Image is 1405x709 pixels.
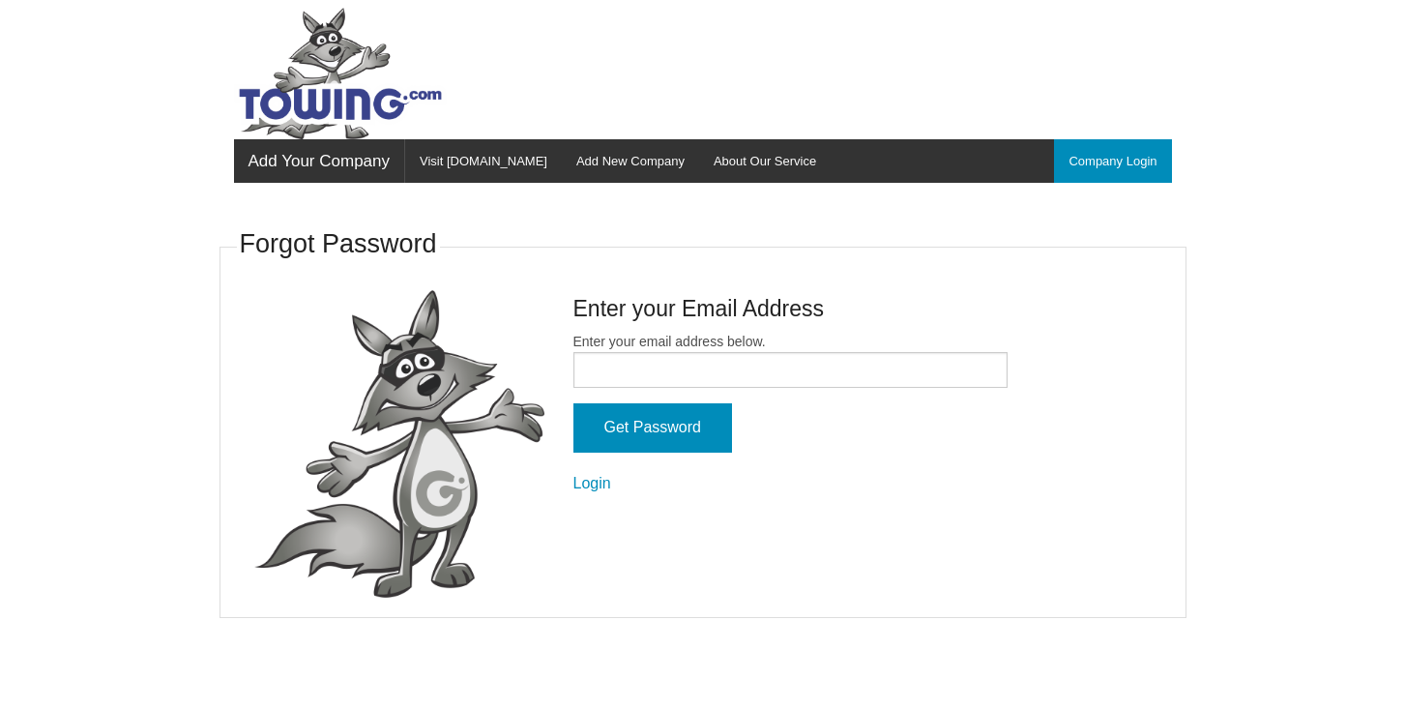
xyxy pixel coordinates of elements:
input: Get Password [573,403,732,453]
img: fox-Presenting.png [254,290,544,599]
label: Enter your email address below. [573,332,1008,388]
a: Login [573,475,611,491]
input: Enter your email address below. [573,352,1008,388]
h3: Forgot Password [240,226,437,263]
img: Towing.com Logo [234,8,447,139]
a: Add New Company [562,139,699,183]
h4: Enter your Email Address [573,293,1008,324]
a: Company Login [1054,139,1171,183]
a: Add Your Company [234,139,405,183]
a: Visit [DOMAIN_NAME] [405,139,562,183]
a: About Our Service [699,139,831,183]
